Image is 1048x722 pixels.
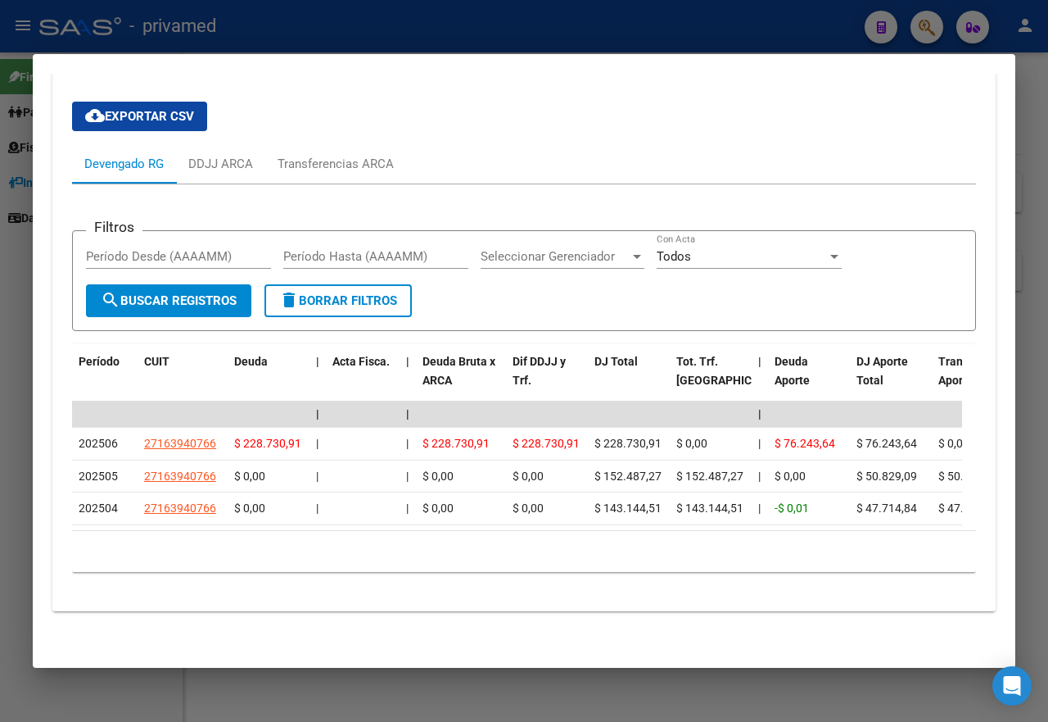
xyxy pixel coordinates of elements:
[758,470,761,483] span: |
[670,344,752,416] datatable-header-cell: Tot. Trf. Bruto
[144,437,216,450] span: 27163940766
[52,62,996,611] div: Aportes y Contribuciones del Afiliado: 27200037818
[588,344,670,416] datatable-header-cell: DJ Total
[278,155,394,173] div: Transferencias ARCA
[309,344,326,416] datatable-header-cell: |
[406,502,409,515] span: |
[234,437,301,450] span: $ 228.730,91
[316,407,319,420] span: |
[932,344,1014,416] datatable-header-cell: Transferido Aporte
[513,470,544,483] span: $ 0,00
[752,344,768,416] datatable-header-cell: |
[400,344,416,416] datatable-header-cell: |
[992,666,1032,706] div: Open Intercom Messenger
[506,344,588,416] datatable-header-cell: Dif DDJJ y Trf.
[316,437,318,450] span: |
[84,155,164,173] div: Devengado RG
[316,502,318,515] span: |
[775,437,835,450] span: $ 76.243,64
[144,355,169,368] span: CUIT
[406,407,409,420] span: |
[758,355,761,368] span: |
[138,344,228,416] datatable-header-cell: CUIT
[264,284,412,317] button: Borrar Filtros
[938,437,969,450] span: $ 0,00
[775,502,809,515] span: -$ 0,01
[406,437,409,450] span: |
[513,355,566,387] span: Dif DDJJ y Trf.
[856,355,908,387] span: DJ Aporte Total
[676,437,707,450] span: $ 0,00
[758,502,761,515] span: |
[416,344,506,416] datatable-header-cell: Deuda Bruta x ARCA
[938,470,999,483] span: $ 50.829,09
[676,502,743,515] span: $ 143.144,51
[86,218,142,236] h3: Filtros
[79,355,120,368] span: Período
[938,502,999,515] span: $ 47.714,85
[144,502,216,515] span: 27163940766
[676,470,743,483] span: $ 152.487,27
[72,344,138,416] datatable-header-cell: Período
[481,249,630,264] span: Seleccionar Gerenciador
[850,344,932,416] datatable-header-cell: DJ Aporte Total
[513,437,580,450] span: $ 228.730,91
[422,355,495,387] span: Deuda Bruta x ARCA
[758,407,761,420] span: |
[775,470,806,483] span: $ 0,00
[234,502,265,515] span: $ 0,00
[101,290,120,310] mat-icon: search
[234,470,265,483] span: $ 0,00
[594,355,638,368] span: DJ Total
[657,249,691,264] span: Todos
[422,437,490,450] span: $ 228.730,91
[332,355,390,368] span: Acta Fisca.
[316,470,318,483] span: |
[101,293,237,308] span: Buscar Registros
[594,470,662,483] span: $ 152.487,27
[676,355,788,387] span: Tot. Trf. [GEOGRAPHIC_DATA]
[856,437,917,450] span: $ 76.243,64
[406,470,409,483] span: |
[188,155,253,173] div: DDJJ ARCA
[279,293,397,308] span: Borrar Filtros
[79,502,118,515] span: 202504
[144,470,216,483] span: 27163940766
[85,109,194,124] span: Exportar CSV
[234,355,268,368] span: Deuda
[513,502,544,515] span: $ 0,00
[594,502,662,515] span: $ 143.144,51
[228,344,309,416] datatable-header-cell: Deuda
[594,437,662,450] span: $ 228.730,91
[72,102,207,131] button: Exportar CSV
[79,470,118,483] span: 202505
[758,437,761,450] span: |
[856,470,917,483] span: $ 50.829,09
[422,470,454,483] span: $ 0,00
[938,355,1000,387] span: Transferido Aporte
[279,290,299,310] mat-icon: delete
[406,355,409,368] span: |
[422,502,454,515] span: $ 0,00
[85,106,105,125] mat-icon: cloud_download
[326,344,400,416] datatable-header-cell: Acta Fisca.
[768,344,850,416] datatable-header-cell: Deuda Aporte
[316,355,319,368] span: |
[79,437,118,450] span: 202506
[775,355,810,387] span: Deuda Aporte
[856,502,917,515] span: $ 47.714,84
[86,284,251,317] button: Buscar Registros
